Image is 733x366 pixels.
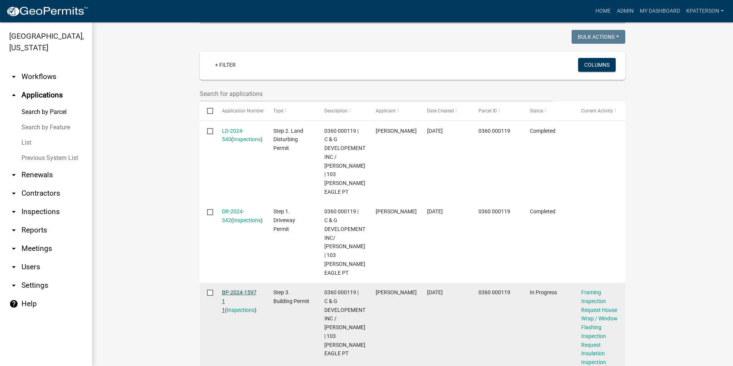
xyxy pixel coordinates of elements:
[478,289,510,295] span: 0360 000119
[581,108,613,114] span: Current Activity
[9,299,18,308] i: help
[222,207,259,225] div: ( )
[222,208,244,223] a: DR-2024-342
[368,102,420,120] datatable-header-cell: Applicant
[233,136,261,142] a: Inspections
[227,307,255,313] a: Inspections
[222,289,256,313] a: BP-2024-1597 1 1
[581,307,618,339] a: Request House Wrap / Window Flashing Inspection
[324,128,365,195] span: 0360 000119 | C & G DEVELOPEMENT INC / Frank Gill | 103 GLENN EAGLE PT
[273,128,303,152] span: Step 2. Land Disturbing Permit
[578,58,616,72] button: Columns
[200,86,552,102] input: Search for applications
[478,108,497,114] span: Parcel ID
[376,108,396,114] span: Applicant
[471,102,523,120] datatable-header-cell: Parcel ID
[222,127,259,144] div: ( )
[9,262,18,272] i: arrow_drop_down
[9,207,18,216] i: arrow_drop_down
[273,108,283,114] span: Type
[530,289,557,295] span: In Progress
[427,128,443,134] span: 08/07/2024
[420,102,471,120] datatable-header-cell: Date Created
[427,289,443,295] span: 08/06/2024
[9,244,18,253] i: arrow_drop_down
[581,289,606,304] a: Framing Inspection
[317,102,368,120] datatable-header-cell: Description
[523,102,574,120] datatable-header-cell: Status
[478,128,510,134] span: 0360 000119
[324,289,365,356] span: 0360 000119 | C & G DEVELOPEMENT INC / Frank Gill | 103 GLENN EAGLE PT
[592,4,614,18] a: Home
[9,170,18,180] i: arrow_drop_down
[9,226,18,235] i: arrow_drop_down
[427,108,454,114] span: Date Created
[9,189,18,198] i: arrow_drop_down
[222,128,244,143] a: LD-2024-540
[530,128,556,134] span: Completed
[530,108,543,114] span: Status
[9,281,18,290] i: arrow_drop_down
[266,102,317,120] datatable-header-cell: Type
[376,128,417,134] span: Frank Gill
[614,4,637,18] a: Admin
[530,208,556,214] span: Completed
[572,30,625,44] button: Bulk Actions
[222,288,259,314] div: ( )
[637,4,683,18] a: My Dashboard
[9,91,18,100] i: arrow_drop_up
[324,108,348,114] span: Description
[9,72,18,81] i: arrow_drop_down
[200,102,214,120] datatable-header-cell: Select
[209,58,242,72] a: + Filter
[376,208,417,214] span: Frank Gill
[273,208,295,232] span: Step 1. Driveway Permit
[233,217,261,223] a: Inspections
[581,342,606,366] a: Request Insulation Inspection
[324,208,365,275] span: 0360 000119 | C & G DEVELOPEMENT INC/ Frank Gill | 103 GLENN EAGLE PT
[214,102,266,120] datatable-header-cell: Application Number
[574,102,625,120] datatable-header-cell: Current Activity
[273,289,309,304] span: Step 3. Building Permit
[427,208,443,214] span: 08/07/2024
[376,289,417,295] span: Frank Gill
[478,208,510,214] span: 0360 000119
[683,4,727,18] a: KPATTERSON
[222,108,264,114] span: Application Number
